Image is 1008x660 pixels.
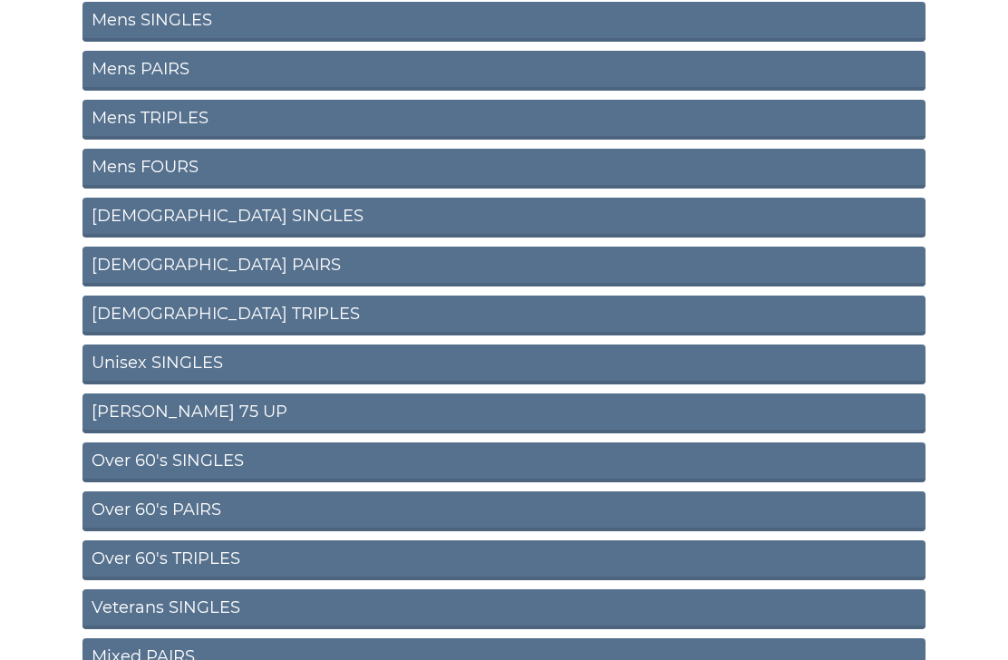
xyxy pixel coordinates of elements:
a: [DEMOGRAPHIC_DATA] PAIRS [82,247,926,286]
a: Unisex SINGLES [82,345,926,384]
a: Mens SINGLES [82,2,926,42]
a: Over 60's SINGLES [82,442,926,482]
a: Mens FOURS [82,149,926,189]
a: [DEMOGRAPHIC_DATA] SINGLES [82,198,926,238]
a: Over 60's PAIRS [82,491,926,531]
a: [DEMOGRAPHIC_DATA] TRIPLES [82,296,926,335]
a: Mens PAIRS [82,51,926,91]
a: [PERSON_NAME] 75 UP [82,393,926,433]
a: Mens TRIPLES [82,100,926,140]
a: Over 60's TRIPLES [82,540,926,580]
a: Veterans SINGLES [82,589,926,629]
